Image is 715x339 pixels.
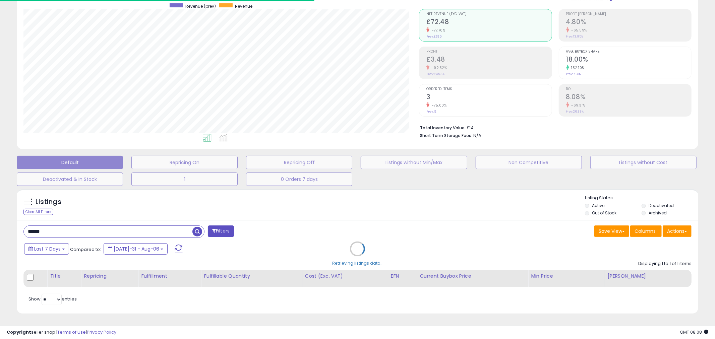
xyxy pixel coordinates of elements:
[17,156,123,169] button: Default
[235,3,252,9] span: Revenue
[566,18,691,27] h2: 4.80%
[426,18,551,27] h2: £72.48
[473,132,481,139] span: N/A
[131,173,238,186] button: 1
[566,50,691,54] span: Avg. Buybox Share
[426,35,441,39] small: Prev: £325
[426,56,551,65] h2: £3.48
[569,28,587,33] small: -65.59%
[57,329,86,335] a: Terms of Use
[566,110,584,114] small: Prev: 26.33%
[420,133,472,138] b: Short Term Storage Fees:
[566,87,691,91] span: ROI
[426,12,551,16] span: Net Revenue (Exc. VAT)
[246,173,352,186] button: 0 Orders 7 days
[429,28,445,33] small: -77.70%
[246,156,352,169] button: Repricing Off
[429,65,447,70] small: -92.32%
[131,156,238,169] button: Repricing On
[566,35,584,39] small: Prev: 13.95%
[590,156,697,169] button: Listings without Cost
[426,93,551,102] h2: 3
[476,156,582,169] button: Non Competitive
[566,56,691,65] h2: 18.00%
[426,110,436,114] small: Prev: 12
[333,260,383,266] div: Retrieving listings data..
[680,329,708,335] span: 2025-08-14 08:08 GMT
[361,156,467,169] button: Listings without Min/Max
[7,329,116,336] div: seller snap | |
[569,65,585,70] small: 152.10%
[426,72,444,76] small: Prev: £45.34
[569,103,586,108] small: -69.31%
[87,329,116,335] a: Privacy Policy
[426,87,551,91] span: Ordered Items
[429,103,447,108] small: -75.00%
[7,329,31,335] strong: Copyright
[566,72,581,76] small: Prev: 7.14%
[566,93,691,102] h2: 8.08%
[426,50,551,54] span: Profit
[17,173,123,186] button: Deactivated & In Stock
[566,12,691,16] span: Profit [PERSON_NAME]
[185,3,216,9] span: Revenue (prev)
[420,125,466,131] b: Total Inventory Value:
[420,123,687,131] li: £14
